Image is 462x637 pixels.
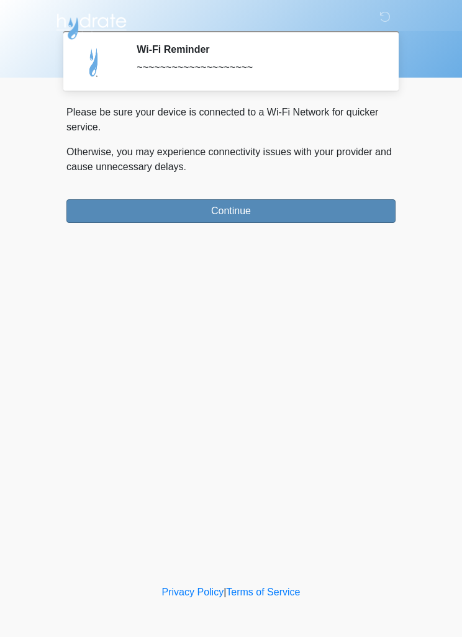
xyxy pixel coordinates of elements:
[66,105,396,135] p: Please be sure your device is connected to a Wi-Fi Network for quicker service.
[224,587,226,597] a: |
[226,587,300,597] a: Terms of Service
[137,60,377,75] div: ~~~~~~~~~~~~~~~~~~~~
[66,199,396,223] button: Continue
[162,587,224,597] a: Privacy Policy
[66,145,396,174] p: Otherwise, you may experience connectivity issues with your provider and cause unnecessary delays
[184,161,186,172] span: .
[76,43,113,81] img: Agent Avatar
[54,9,129,40] img: Hydrate IV Bar - Scottsdale Logo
